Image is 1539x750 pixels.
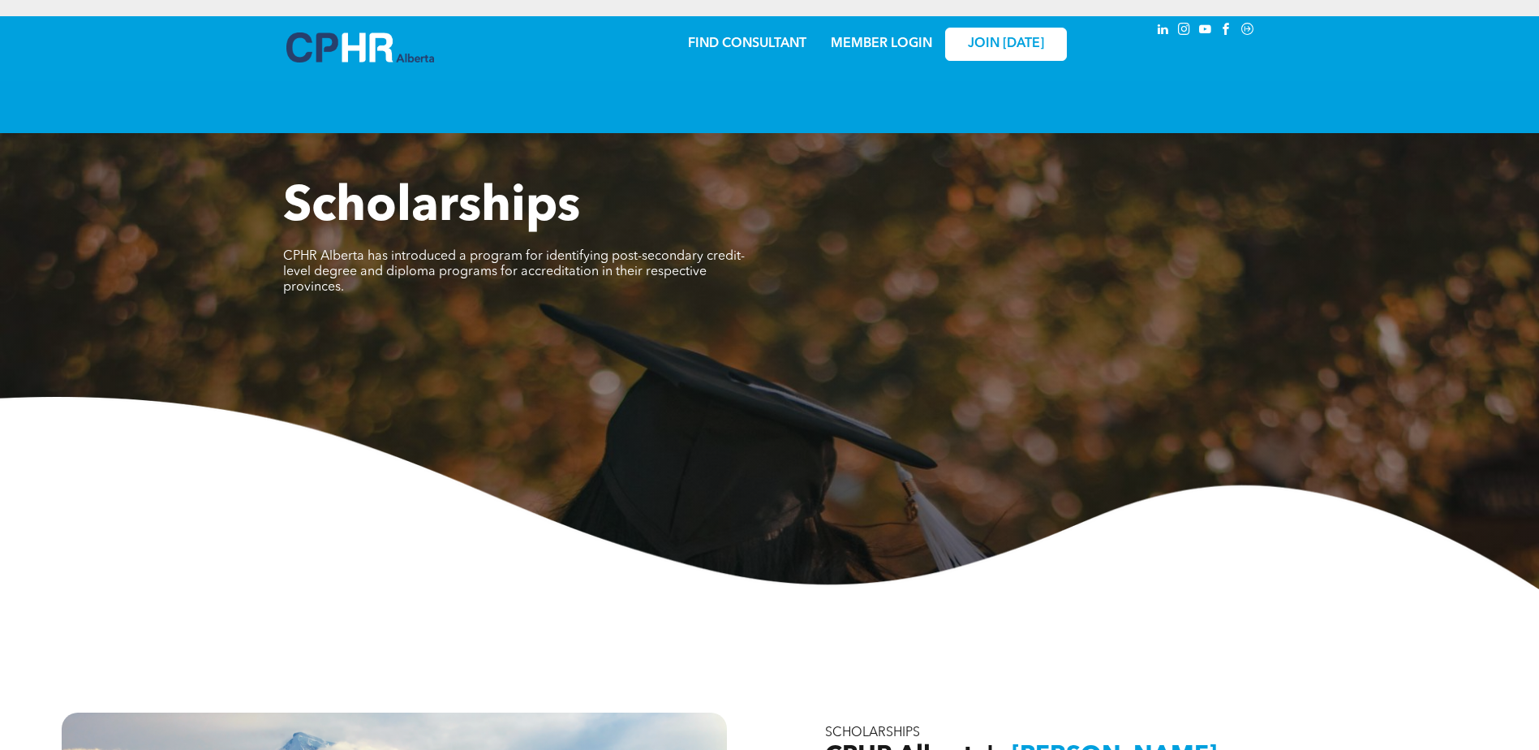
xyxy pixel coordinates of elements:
[945,28,1067,61] a: JOIN [DATE]
[286,32,434,62] img: A blue and white logo for cp alberta
[688,37,806,50] a: FIND CONSULTANT
[1218,20,1236,42] a: facebook
[1239,20,1257,42] a: Social network
[1154,20,1172,42] a: linkedin
[1197,20,1214,42] a: youtube
[283,250,745,294] span: CPHR Alberta has introduced a program for identifying post-secondary credit-level degree and dipl...
[968,37,1044,52] span: JOIN [DATE]
[283,183,580,232] span: Scholarships
[1176,20,1193,42] a: instagram
[825,726,920,739] span: SCHOLARSHIPS
[831,37,932,50] a: MEMBER LOGIN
